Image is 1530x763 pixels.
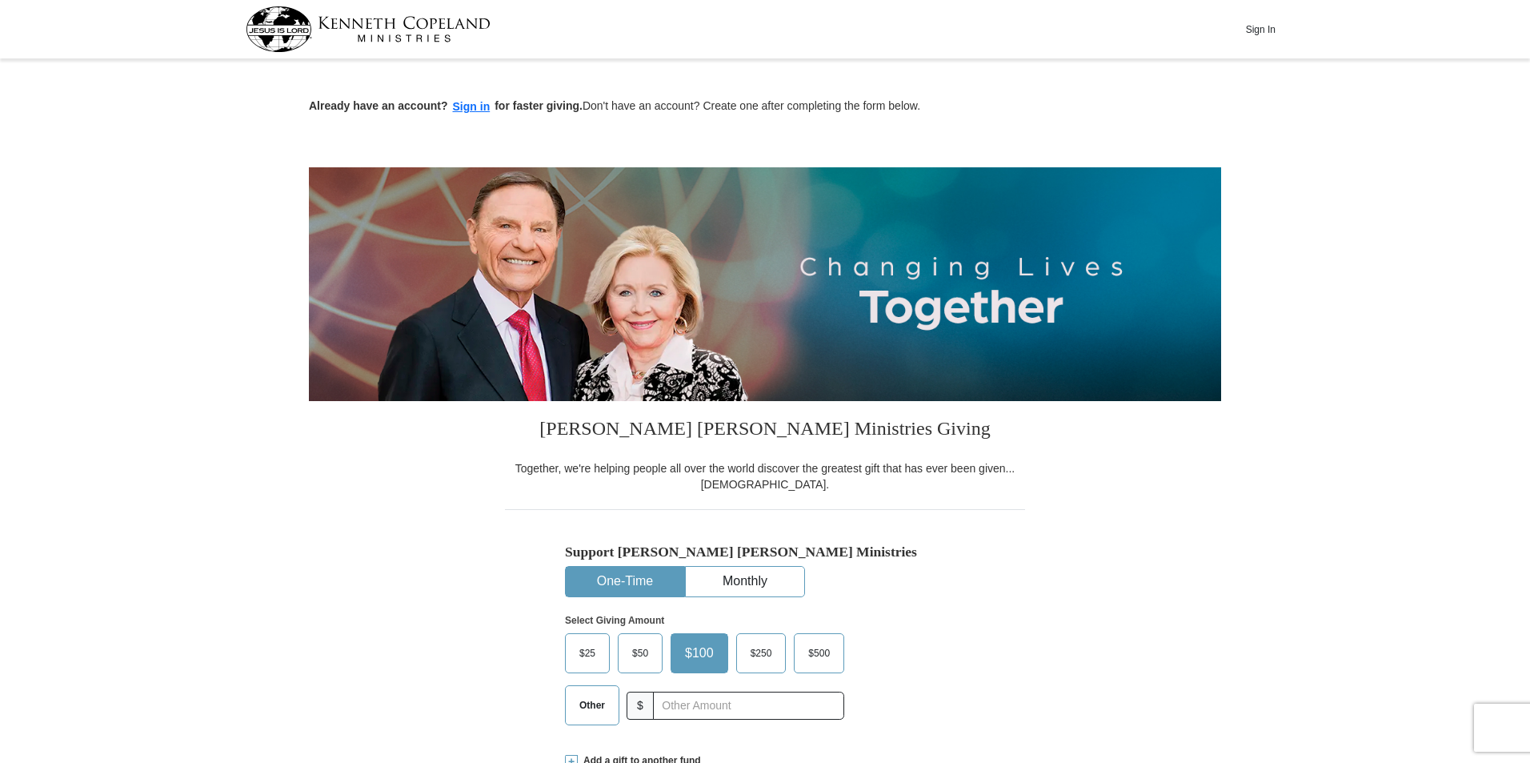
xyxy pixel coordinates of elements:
span: $500 [800,641,838,665]
p: Don't have an account? Create one after completing the form below. [309,98,1221,116]
img: kcm-header-logo.svg [246,6,491,52]
h3: [PERSON_NAME] [PERSON_NAME] Ministries Giving [505,401,1025,460]
span: Other [571,693,613,717]
div: Together, we're helping people all over the world discover the greatest gift that has ever been g... [505,460,1025,492]
button: Monthly [686,567,804,596]
span: $250 [743,641,780,665]
button: Sign In [1236,17,1284,42]
button: Sign in [448,98,495,116]
input: Other Amount [653,692,844,720]
span: $25 [571,641,603,665]
span: $100 [677,641,722,665]
span: $ [627,692,654,720]
strong: Select Giving Amount [565,615,664,626]
h5: Support [PERSON_NAME] [PERSON_NAME] Ministries [565,544,965,560]
button: One-Time [566,567,684,596]
strong: Already have an account? for faster giving. [309,99,583,112]
span: $50 [624,641,656,665]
